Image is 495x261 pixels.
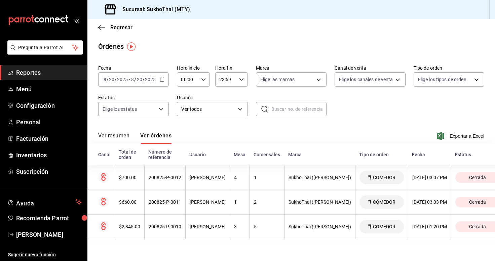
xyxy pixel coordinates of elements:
[254,199,280,205] div: 2
[254,152,280,157] div: Comensales
[115,77,117,82] span: /
[234,199,245,205] div: 1
[119,199,140,205] div: $660.00
[98,152,111,157] div: Canal
[98,95,169,100] label: Estatus
[137,77,143,82] input: --
[117,5,190,13] h3: Sucursal: SukhoThai (MTY)
[119,149,140,160] div: Total de orden
[7,40,83,55] button: Pregunta a Parrot AI
[98,24,132,31] button: Regresar
[109,77,115,82] input: --
[254,175,280,180] div: 1
[18,44,72,51] span: Pregunta a Parrot AI
[412,175,447,180] div: [DATE] 03:07 PM
[103,77,107,82] input: --
[254,224,280,229] div: 5
[16,101,82,110] span: Configuración
[466,199,489,205] span: Cerrada
[190,224,226,229] div: [PERSON_NAME]
[177,95,247,100] label: Usuario
[289,224,351,229] div: SukhoThai ([PERSON_NAME])
[98,132,129,144] button: Ver resumen
[190,175,226,180] div: [PERSON_NAME]
[16,167,82,176] span: Suscripción
[98,66,169,70] label: Fecha
[370,224,398,229] span: COMEDOR
[16,214,82,223] span: Recomienda Parrot
[177,66,210,70] label: Hora inicio
[103,106,137,112] span: Elige los estatus
[107,77,109,82] span: /
[289,175,351,180] div: SukhoThai ([PERSON_NAME])
[140,132,172,144] button: Ver órdenes
[289,199,351,205] div: SukhoThai ([PERSON_NAME])
[117,77,128,82] input: ----
[234,224,245,229] div: 3
[148,149,181,160] div: Número de referencia
[127,42,136,51] img: Tooltip marker
[181,106,235,113] span: Ver todos
[16,198,73,206] span: Ayuda
[131,77,134,82] input: --
[359,152,404,157] div: Tipo de orden
[190,199,226,205] div: [PERSON_NAME]
[129,77,130,82] span: -
[16,134,82,143] span: Facturación
[189,152,226,157] div: Usuario
[412,224,447,229] div: [DATE] 01:20 PM
[16,85,82,94] span: Menú
[16,151,82,160] span: Inventarios
[412,199,447,205] div: [DATE] 03:03 PM
[418,76,466,83] span: Elige los tipos de orden
[145,77,156,82] input: ----
[5,49,83,56] a: Pregunta a Parrot AI
[149,175,181,180] div: 200825-P-0012
[110,24,132,31] span: Regresar
[16,230,82,239] span: [PERSON_NAME]
[414,66,484,70] label: Tipo de orden
[16,118,82,127] span: Personal
[98,132,172,144] div: navigation tabs
[370,175,398,180] span: COMEDOR
[98,41,124,52] div: Órdenes
[412,152,447,157] div: Fecha
[466,224,489,229] span: Cerrada
[438,132,484,140] button: Exportar a Excel
[74,18,79,23] button: open_drawer_menu
[271,102,327,116] input: Buscar no. de referencia
[260,76,295,83] span: Elige las marcas
[215,66,248,70] label: Hora fin
[119,224,140,229] div: $2,345.00
[149,199,181,205] div: 200825-P-0011
[143,77,145,82] span: /
[234,175,245,180] div: 4
[119,175,140,180] div: $700.00
[8,251,82,258] span: Sugerir nueva función
[256,66,327,70] label: Marca
[288,152,351,157] div: Marca
[370,199,398,205] span: COMEDOR
[149,224,181,229] div: 200825-P-0010
[134,77,136,82] span: /
[339,76,393,83] span: Elige los canales de venta
[16,68,82,77] span: Reportes
[335,66,405,70] label: Canal de venta
[466,175,489,180] span: Cerrada
[234,152,245,157] div: Mesa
